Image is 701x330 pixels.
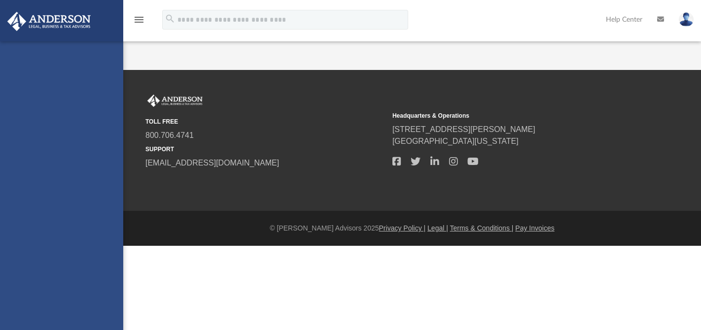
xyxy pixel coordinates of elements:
a: Pay Invoices [515,224,554,232]
a: [EMAIL_ADDRESS][DOMAIN_NAME] [145,159,279,167]
a: Legal | [427,224,448,232]
a: [GEOGRAPHIC_DATA][US_STATE] [392,137,519,145]
i: menu [133,14,145,26]
i: search [165,13,175,24]
a: menu [133,19,145,26]
a: Terms & Conditions | [450,224,514,232]
small: Headquarters & Operations [392,111,632,120]
a: 800.706.4741 [145,131,194,139]
a: Privacy Policy | [379,224,426,232]
div: © [PERSON_NAME] Advisors 2025 [123,223,701,233]
small: SUPPORT [145,145,386,154]
img: User Pic [679,12,694,27]
img: Anderson Advisors Platinum Portal [145,95,205,107]
a: [STREET_ADDRESS][PERSON_NAME] [392,125,535,133]
img: Anderson Advisors Platinum Portal [4,12,94,31]
small: TOLL FREE [145,117,386,126]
